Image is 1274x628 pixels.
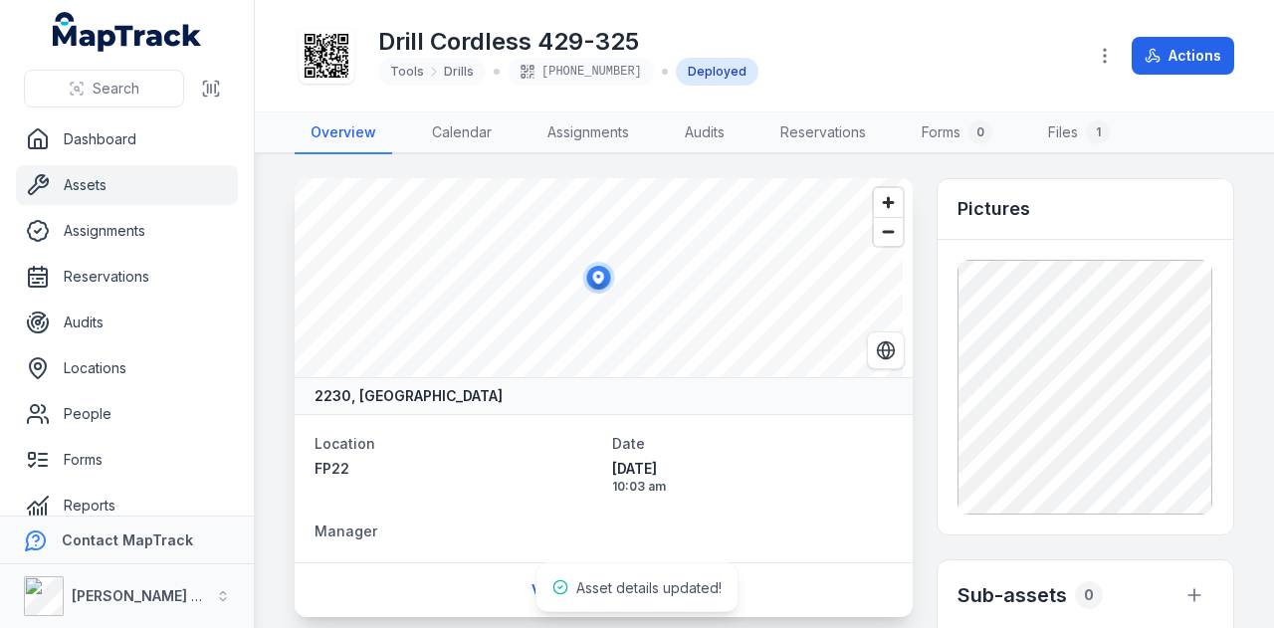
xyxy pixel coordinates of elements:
span: FP22 [315,460,349,477]
a: People [16,394,238,434]
a: Locations [16,348,238,388]
span: Location [315,435,375,452]
div: Deployed [676,58,758,86]
span: Drills [444,64,474,80]
a: Overview [295,112,392,154]
button: Zoom out [874,217,903,246]
a: Assets [16,165,238,205]
span: Date [612,435,645,452]
h3: Pictures [957,195,1030,223]
a: Reservations [16,257,238,297]
div: 0 [968,120,992,144]
div: 0 [1075,581,1103,609]
a: Files1 [1032,112,1126,154]
a: FP22 [315,459,596,479]
a: Audits [669,112,741,154]
span: Manager [315,523,377,539]
div: [PHONE_NUMBER] [508,58,654,86]
strong: Contact MapTrack [62,531,193,548]
a: MapTrack [53,12,202,52]
div: 1 [1086,120,1110,144]
button: Actions [1132,37,1234,75]
canvas: Map [295,178,903,377]
button: Zoom in [874,188,903,217]
a: Dashboard [16,119,238,159]
a: Calendar [416,112,508,154]
a: Forms0 [906,112,1008,154]
button: Search [24,70,184,107]
strong: [PERSON_NAME] Group [72,587,235,604]
span: Tools [390,64,424,80]
span: [DATE] [612,459,894,479]
button: Switch to Satellite View [867,331,905,369]
strong: 2230, [GEOGRAPHIC_DATA] [315,386,503,406]
a: Assignments [531,112,645,154]
h2: Sub-assets [957,581,1067,609]
span: Search [93,79,139,99]
span: 10:03 am [612,479,894,495]
h1: Drill Cordless 429-325 [378,26,758,58]
a: View assignment [519,571,689,609]
span: Asset details updated! [576,579,722,596]
time: 18/02/2025, 10:03:15 am [612,459,894,495]
a: Audits [16,303,238,342]
a: Forms [16,440,238,480]
a: Reservations [764,112,882,154]
a: Assignments [16,211,238,251]
a: Reports [16,486,238,525]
